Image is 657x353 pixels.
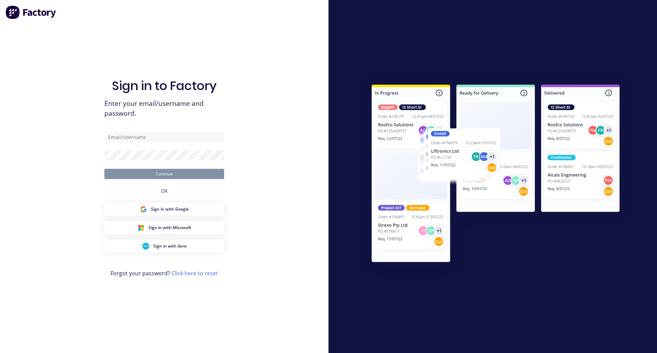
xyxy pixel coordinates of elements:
button: Microsoft Sign inSign in with Microsoft [104,221,224,234]
img: Sign in [357,71,635,278]
span: Forgot your password? [111,269,218,277]
input: Email/Username [104,132,224,142]
img: Xero Sign in [142,243,149,250]
span: Sign in with Google [151,206,189,212]
span: Sign in with Xero [153,243,186,249]
span: Enter your email/username and password. [104,99,224,118]
img: Google Sign in [140,206,147,213]
button: Xero Sign inSign in with Xero [104,240,224,253]
button: Google Sign inSign in with Google [104,203,224,216]
span: Sign in with Microsoft [149,225,191,231]
img: Microsoft Sign in [138,224,144,231]
div: OR [161,179,168,203]
h1: Sign in to Factory [112,78,217,93]
button: Continue [104,169,224,179]
img: Factory [5,5,57,19]
a: Click here to reset [171,269,218,277]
